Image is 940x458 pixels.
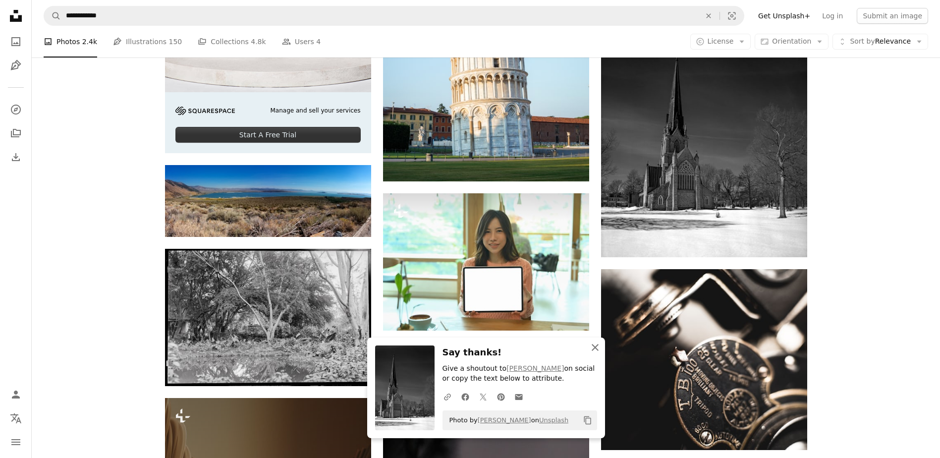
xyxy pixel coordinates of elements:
[444,412,569,428] span: Photo by on
[510,387,528,406] a: Share over email
[850,37,875,45] span: Sort by
[198,26,266,57] a: Collections 4.8k
[442,345,597,360] h3: Say thanks!
[316,36,321,47] span: 4
[6,56,26,75] a: Illustrations
[165,196,371,205] a: brown grass field near body of water during daytime
[169,36,182,47] span: 150
[474,387,492,406] a: Share on Twitter
[6,408,26,428] button: Language
[6,6,26,28] a: Home — Unsplash
[601,131,807,140] a: a black and white photo of a church in the snow
[698,6,719,25] button: Clear
[579,412,596,429] button: Copy to clipboard
[539,416,568,424] a: Unsplash
[44,6,61,25] button: Search Unsplash
[113,26,182,57] a: Illustrations 150
[857,8,928,24] button: Submit an image
[175,107,235,115] img: file-1705255347840-230a6ab5bca9image
[282,26,321,57] a: Users 4
[816,8,849,24] a: Log in
[6,385,26,404] a: Log in / Sign up
[383,257,589,266] a: Smiling asian woman holding and showing digital tablet with empty screen.
[601,14,807,257] img: a black and white photo of a church in the snow
[165,165,371,237] img: brown grass field near body of water during daytime
[251,36,266,47] span: 4.8k
[708,37,734,45] span: License
[755,34,829,50] button: Orientation
[44,6,744,26] form: Find visuals sitewide
[165,313,371,322] a: a black and white photo of trees and water
[506,364,564,372] a: [PERSON_NAME]
[456,387,474,406] a: Share on Facebook
[478,416,531,424] a: [PERSON_NAME]
[601,355,807,364] a: a close up of a typewriter with a clock on it
[6,32,26,52] a: Photos
[690,34,751,50] button: License
[720,6,744,25] button: Visual search
[752,8,816,24] a: Get Unsplash+
[492,387,510,406] a: Share on Pinterest
[270,107,360,115] span: Manage and sell your services
[6,100,26,119] a: Explore
[6,123,26,143] a: Collections
[6,432,26,452] button: Menu
[165,249,371,386] img: a black and white photo of trees and water
[175,127,361,143] div: Start A Free Trial
[772,37,811,45] span: Orientation
[383,193,589,331] img: Smiling asian woman holding and showing digital tablet with empty screen.
[6,147,26,167] a: Download History
[832,34,928,50] button: Sort byRelevance
[442,364,597,384] p: Give a shoutout to on social or copy the text below to attribute.
[601,269,807,450] img: a close up of a typewriter with a clock on it
[850,37,911,47] span: Relevance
